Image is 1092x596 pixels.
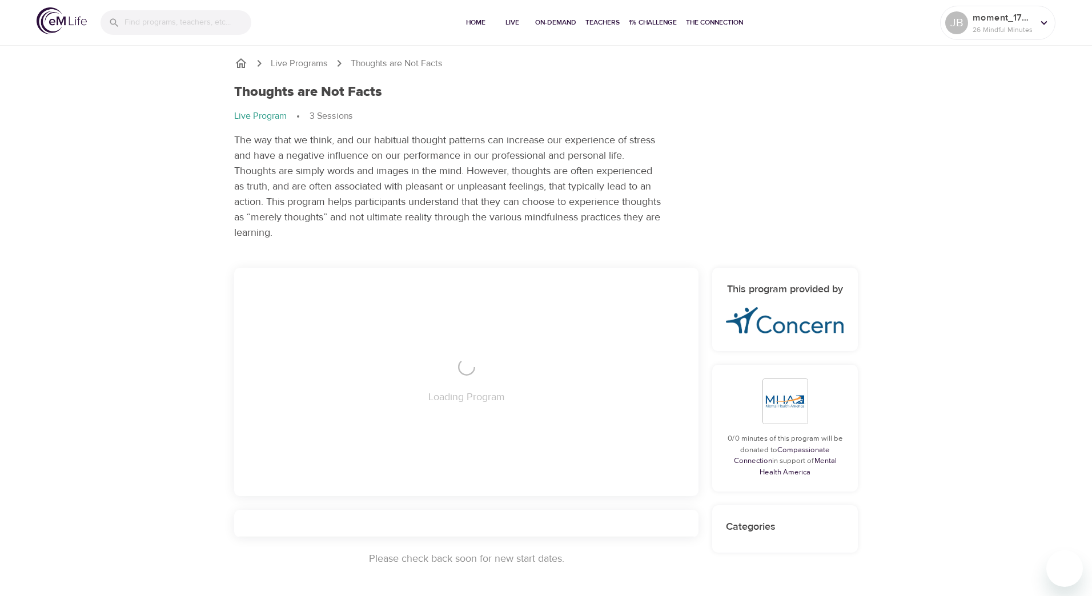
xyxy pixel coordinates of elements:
[234,84,382,100] h1: Thoughts are Not Facts
[462,17,489,29] span: Home
[234,57,858,70] nav: breadcrumb
[726,519,844,534] p: Categories
[973,11,1033,25] p: moment_1726590366
[760,456,837,477] a: Mental Health America
[585,17,620,29] span: Teachers
[234,551,698,566] p: Please check back soon for new start dates.
[629,17,677,29] span: 1% Challenge
[734,445,830,466] a: Compassionate Connection
[271,57,328,70] a: Live Programs
[945,11,968,34] div: JB
[37,7,87,34] img: logo
[125,10,251,35] input: Find programs, teachers, etc...
[234,110,287,123] p: Live Program
[535,17,576,29] span: On-Demand
[499,17,526,29] span: Live
[726,433,844,478] p: 0/0 minutes of this program will be donated to in support of
[428,389,505,405] p: Loading Program
[726,307,844,334] img: concern-logo%20%281%29.png
[726,281,844,298] h6: This program provided by
[310,110,353,123] p: 3 Sessions
[1046,550,1083,587] iframe: Button to launch messaging window
[234,110,858,123] nav: breadcrumb
[973,25,1033,35] p: 26 Mindful Minutes
[351,57,443,70] p: Thoughts are Not Facts
[686,17,743,29] span: The Connection
[234,132,663,240] p: The way that we think, and our habitual thought patterns can increase our experience of stress an...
